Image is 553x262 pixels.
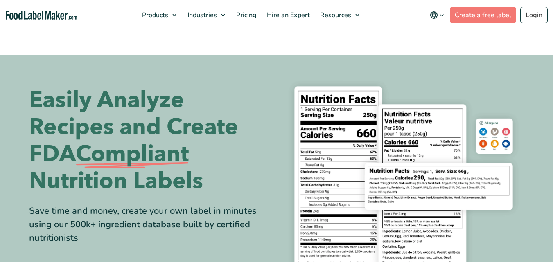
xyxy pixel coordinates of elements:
div: Save time and money, create your own label in minutes using our 500k+ ingredient database built b... [29,204,271,245]
a: Login [520,7,548,23]
span: Products [140,11,169,20]
span: Industries [185,11,218,20]
span: Compliant [76,141,189,168]
span: Resources [318,11,352,20]
span: Pricing [234,11,257,20]
h1: Easily Analyze Recipes and Create FDA Nutrition Labels [29,87,271,195]
a: Create a free label [450,7,516,23]
span: Hire an Expert [264,11,311,20]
